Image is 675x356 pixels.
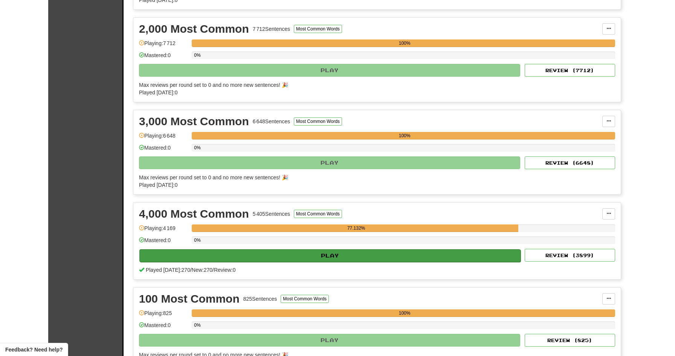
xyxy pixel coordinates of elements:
[194,39,615,47] div: 100%
[253,25,290,33] div: 7 712 Sentences
[139,52,188,64] div: Mastered: 0
[139,116,249,127] div: 3,000 Most Common
[281,295,329,303] button: Most Common Words
[194,224,518,232] div: 77.132%
[525,64,615,77] button: Review (7712)
[525,249,615,262] button: Review (3899)
[194,132,615,139] div: 100%
[294,210,342,218] button: Most Common Words
[139,293,240,304] div: 100 Most Common
[294,117,342,126] button: Most Common Words
[139,39,188,52] div: Playing: 7 712
[146,267,190,273] span: Played [DATE]: 270
[139,249,521,262] button: Play
[139,144,188,156] div: Mastered: 0
[525,156,615,169] button: Review (6648)
[139,182,177,188] span: Played [DATE]: 0
[139,89,177,95] span: Played [DATE]: 0
[139,174,611,181] div: Max reviews per round set to 0 and no more new sentences! 🎉
[253,210,290,218] div: 5 405 Sentences
[139,309,188,322] div: Playing: 825
[243,295,277,303] div: 825 Sentences
[214,267,236,273] span: Review: 0
[139,208,249,220] div: 4,000 Most Common
[5,346,63,353] span: Open feedback widget
[192,267,212,273] span: New: 270
[294,25,342,33] button: Most Common Words
[139,224,188,237] div: Playing: 4 169
[139,23,249,35] div: 2,000 Most Common
[190,267,192,273] span: /
[139,81,611,89] div: Max reviews per round set to 0 and no more new sentences! 🎉
[194,309,615,317] div: 100%
[212,267,214,273] span: /
[139,334,520,347] button: Play
[139,64,520,77] button: Play
[525,334,615,347] button: Review (825)
[139,132,188,144] div: Playing: 6 648
[139,236,188,249] div: Mastered: 0
[253,118,290,125] div: 6 648 Sentences
[139,156,520,169] button: Play
[139,321,188,334] div: Mastered: 0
